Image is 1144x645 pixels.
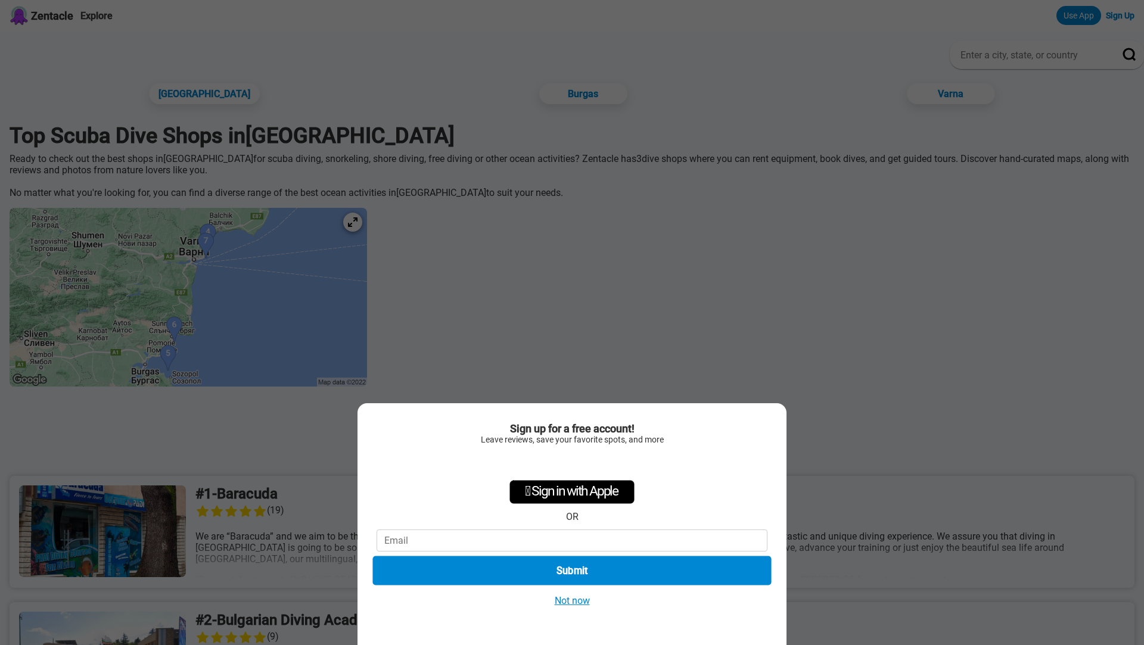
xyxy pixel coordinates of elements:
[551,594,593,607] button: Not now
[377,529,767,551] input: Email
[509,480,635,504] div: Sign in with Apple
[372,556,771,585] button: Submit
[566,511,579,522] div: OR
[377,435,767,444] div: Leave reviews, save your favorite spots, and more
[501,450,643,476] iframe: Przycisk Zaloguj się przez Google
[377,422,767,435] div: Sign up for a free account!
